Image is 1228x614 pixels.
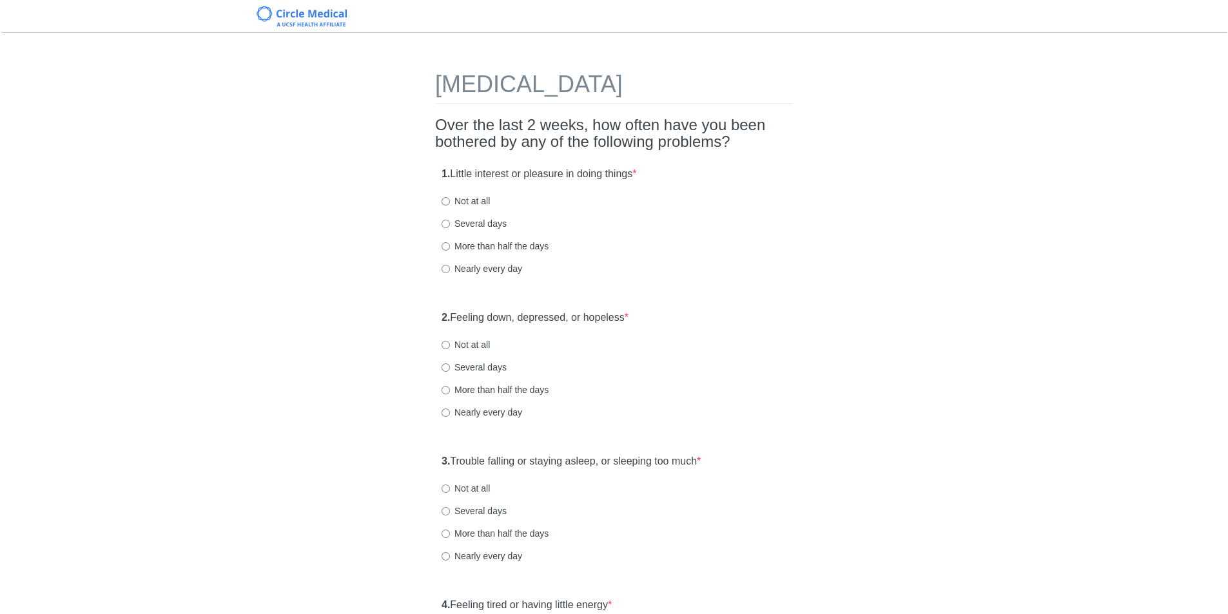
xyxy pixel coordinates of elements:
input: Nearly every day [442,265,450,273]
input: Not at all [442,197,450,206]
label: Little interest or pleasure in doing things [442,167,636,182]
input: Several days [442,220,450,228]
img: Circle Medical Logo [257,6,347,26]
input: Not at all [442,341,450,349]
input: Several days [442,507,450,515]
label: Trouble falling or staying asleep, or sleeping too much [442,454,701,469]
label: More than half the days [442,383,549,396]
label: More than half the days [442,240,549,253]
label: Nearly every day [442,262,522,275]
input: Not at all [442,484,450,493]
label: Several days [442,504,507,517]
label: Not at all [442,338,490,351]
strong: 1. [442,168,450,179]
label: More than half the days [442,527,549,540]
label: Nearly every day [442,406,522,419]
label: Several days [442,217,507,230]
h2: Over the last 2 weeks, how often have you been bothered by any of the following problems? [435,117,793,151]
h1: [MEDICAL_DATA] [435,72,793,104]
input: Several days [442,363,450,372]
strong: 4. [442,599,450,610]
label: Not at all [442,482,490,495]
input: More than half the days [442,386,450,394]
strong: 3. [442,456,450,466]
strong: 2. [442,312,450,323]
label: Feeling tired or having little energy [442,598,612,613]
input: More than half the days [442,242,450,251]
label: Several days [442,361,507,374]
input: Nearly every day [442,552,450,561]
label: Not at all [442,195,490,207]
input: More than half the days [442,530,450,538]
label: Feeling down, depressed, or hopeless [442,311,629,325]
input: Nearly every day [442,408,450,417]
label: Nearly every day [442,550,522,562]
